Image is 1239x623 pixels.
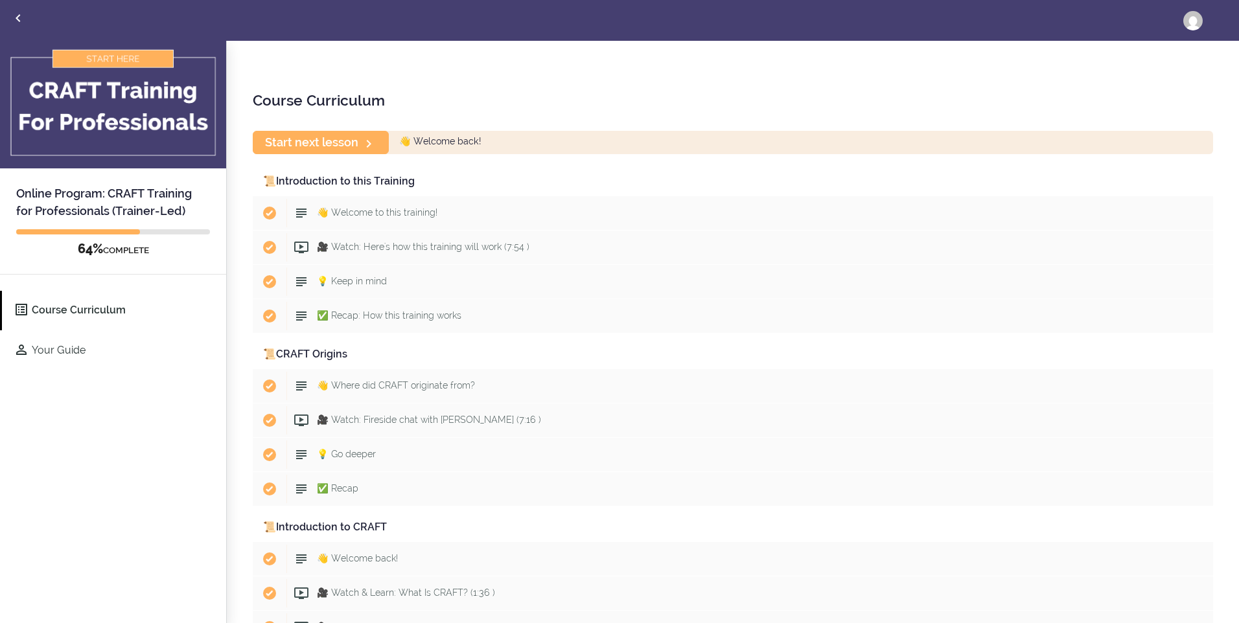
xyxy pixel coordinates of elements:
[1,1,36,39] a: Back to courses
[253,403,1213,437] a: Completed item 🎥 Watch: Fireside chat with [PERSON_NAME] (7:16 )
[253,576,1213,610] a: Completed item 🎥 Watch & Learn: What Is CRAFT? (1:36 )
[253,265,1213,299] a: Completed item 💡 Keep in mind
[317,242,529,252] span: 🎥 Watch: Here's how this training will work (7:54 )
[253,438,286,471] span: Completed item
[253,167,1213,196] div: 📜Introduction to this Training
[253,576,286,610] span: Completed item
[317,553,398,563] span: 👋 Welcome back!
[253,89,1213,111] h2: Course Curriculum
[253,265,286,299] span: Completed item
[253,196,1213,230] a: Completed item 👋 Welcome to this training!
[253,196,286,230] span: Completed item
[317,449,376,459] span: 💡 Go deeper
[317,207,437,218] span: 👋 Welcome to this training!
[253,231,286,264] span: Completed item
[253,513,1213,542] div: 📜Introduction to CRAFT
[253,299,1213,333] a: Completed item ✅ Recap: How this training works
[253,231,1213,264] a: Completed item 🎥 Watch: Here's how this training will work (7:54 )
[399,137,481,147] span: 👋 Welcome back!
[253,438,1213,471] a: Completed item 💡 Go deeper
[317,310,461,321] span: ✅ Recap: How this training works
[1183,11,1203,30] img: ssuffridge@red-rock.com
[317,414,541,425] span: 🎥 Watch: Fireside chat with [PERSON_NAME] (7:16 )
[2,331,226,370] a: Your Guide
[253,369,1213,403] a: Completed item 👋 Where did CRAFT originate from?
[253,340,1213,369] div: 📜CRAFT Origins
[253,542,286,576] span: Completed item
[253,299,286,333] span: Completed item
[317,380,475,391] span: 👋 Where did CRAFT originate from?
[2,291,226,330] a: Course Curriculum
[317,483,358,493] span: ✅ Recap
[78,241,103,256] span: 64%
[253,472,1213,506] a: Completed item ✅ Recap
[253,403,286,437] span: Completed item
[317,276,387,286] span: 💡 Keep in mind
[253,472,286,506] span: Completed item
[253,369,286,403] span: Completed item
[253,131,389,153] a: Start next lesson
[253,542,1213,576] a: Completed item 👋 Welcome back!
[10,10,26,26] svg: Back to courses
[16,241,210,258] div: COMPLETE
[317,587,495,598] span: 🎥 Watch & Learn: What Is CRAFT? (1:36 )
